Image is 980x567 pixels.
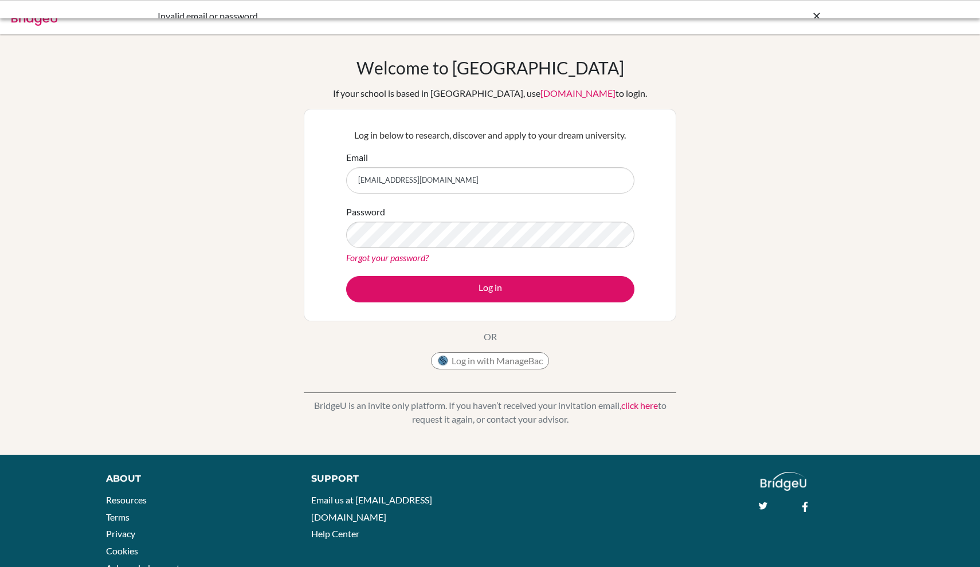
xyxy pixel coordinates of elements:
p: OR [484,330,497,344]
div: Support [311,472,477,486]
a: Cookies [106,545,138,556]
label: Email [346,151,368,164]
button: Log in [346,276,634,302]
a: Privacy [106,528,135,539]
label: Password [346,205,385,219]
a: Terms [106,511,130,522]
a: Email us at [EMAIL_ADDRESS][DOMAIN_NAME] [311,494,432,522]
div: About [106,472,285,486]
a: click here [621,400,658,411]
a: Resources [106,494,147,505]
a: Help Center [311,528,359,539]
div: Invalid email or password. [158,9,650,23]
div: If your school is based in [GEOGRAPHIC_DATA], use to login. [333,86,647,100]
a: [DOMAIN_NAME] [540,88,616,99]
button: Log in with ManageBac [431,352,549,369]
h1: Welcome to [GEOGRAPHIC_DATA] [356,57,624,78]
img: logo_white@2x-f4f0deed5e89b7ecb1c2cc34c3e3d731f90f0f143d5ea2071677605dd97b5244.png [761,472,807,491]
p: Log in below to research, discover and apply to your dream university. [346,128,634,142]
a: Forgot your password? [346,252,429,263]
p: BridgeU is an invite only platform. If you haven’t received your invitation email, to request it ... [304,399,676,426]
